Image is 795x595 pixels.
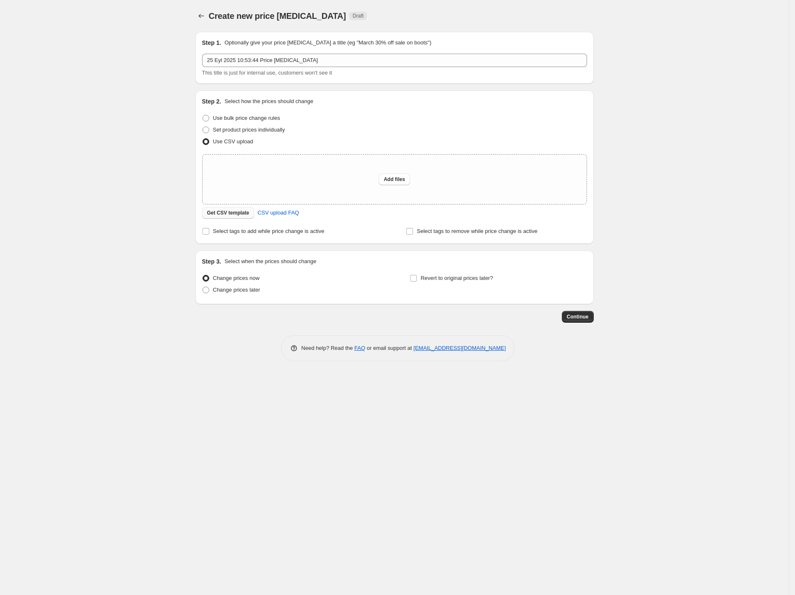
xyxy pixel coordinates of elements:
[224,39,431,47] p: Optionally give your price [MEDICAL_DATA] a title (eg "March 30% off sale on boots")
[365,345,413,351] span: or email support at
[353,13,364,19] span: Draft
[413,345,506,351] a: [EMAIL_ADDRESS][DOMAIN_NAME]
[301,345,355,351] span: Need help? Read the
[195,10,207,22] button: Price change jobs
[224,257,316,266] p: Select when the prices should change
[562,311,594,323] button: Continue
[213,138,253,145] span: Use CSV upload
[567,313,589,320] span: Continue
[213,275,260,281] span: Change prices now
[202,257,221,266] h2: Step 3.
[354,345,365,351] a: FAQ
[202,207,255,219] button: Get CSV template
[209,11,346,21] span: Create new price [MEDICAL_DATA]
[417,228,538,234] span: Select tags to remove while price change is active
[213,228,325,234] span: Select tags to add while price change is active
[257,209,299,217] span: CSV upload FAQ
[213,127,285,133] span: Set product prices individually
[213,287,260,293] span: Change prices later
[202,54,587,67] input: 30% off holiday sale
[421,275,493,281] span: Revert to original prices later?
[384,176,405,183] span: Add files
[202,70,332,76] span: This title is just for internal use, customers won't see it
[207,210,249,216] span: Get CSV template
[213,115,280,121] span: Use bulk price change rules
[379,173,410,185] button: Add files
[202,97,221,106] h2: Step 2.
[202,39,221,47] h2: Step 1.
[252,206,304,220] a: CSV upload FAQ
[224,97,313,106] p: Select how the prices should change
